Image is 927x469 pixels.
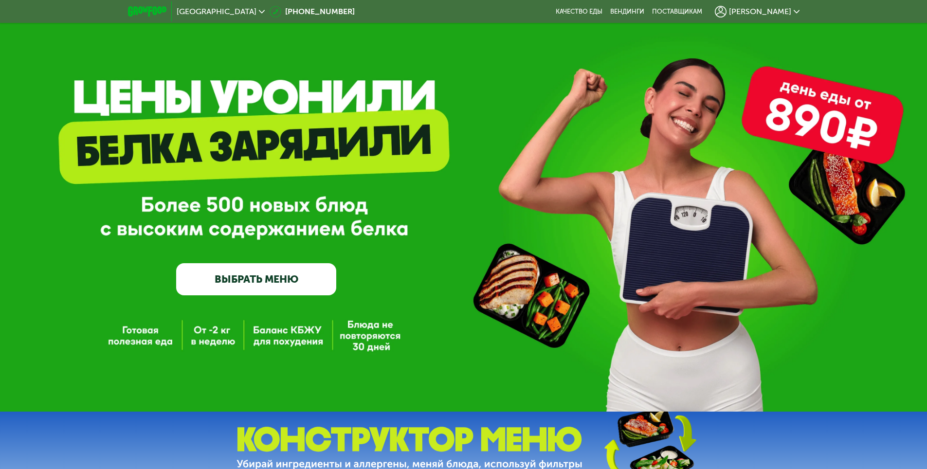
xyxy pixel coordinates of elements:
a: Вендинги [610,8,644,16]
span: [GEOGRAPHIC_DATA] [177,8,256,16]
div: поставщикам [652,8,702,16]
span: [PERSON_NAME] [729,8,791,16]
a: ВЫБРАТЬ МЕНЮ [176,263,336,295]
a: Качество еды [556,8,602,16]
a: [PHONE_NUMBER] [270,6,355,18]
